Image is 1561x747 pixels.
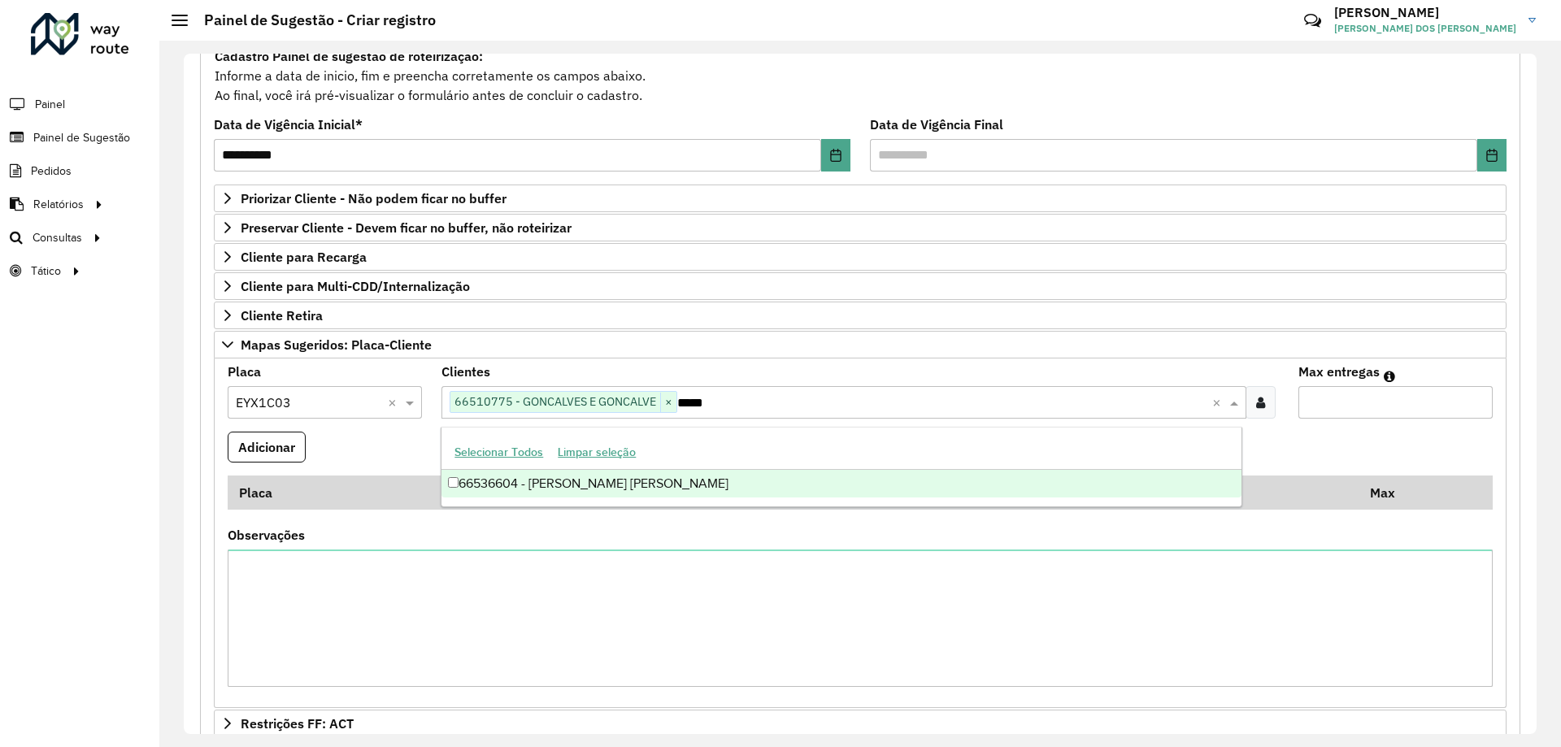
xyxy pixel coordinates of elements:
span: Clear all [388,393,402,412]
span: × [660,393,676,412]
label: Max entregas [1298,362,1380,381]
a: Cliente para Recarga [214,243,1507,271]
span: Restrições FF: ACT [241,717,354,730]
span: Cliente para Multi-CDD/Internalização [241,280,470,293]
span: [PERSON_NAME] DOS [PERSON_NAME] [1334,21,1516,36]
div: Informe a data de inicio, fim e preencha corretamente os campos abaixo. Ao final, você irá pré-vi... [214,46,1507,106]
button: Choose Date [1477,139,1507,172]
label: Data de Vigência Inicial [214,115,363,134]
label: Clientes [441,362,490,381]
em: Máximo de clientes que serão colocados na mesma rota com os clientes informados [1384,370,1395,383]
a: Mapas Sugeridos: Placa-Cliente [214,331,1507,358]
th: Max [1359,476,1424,510]
div: Mapas Sugeridos: Placa-Cliente [214,358,1507,709]
ng-dropdown-panel: Options list [441,427,1241,507]
span: Clear all [1212,393,1226,412]
span: 66510775 - GONCALVES E GONCALVE [450,392,660,411]
span: Consultas [33,229,82,246]
a: Restrições FF: ACT [214,710,1507,737]
label: Data de Vigência Final [870,115,1003,134]
span: Preservar Cliente - Devem ficar no buffer, não roteirizar [241,221,572,234]
span: Cliente para Recarga [241,250,367,263]
h2: Painel de Sugestão - Criar registro [188,11,436,29]
th: Placa [228,476,446,510]
span: Painel [35,96,65,113]
a: Cliente Retira [214,302,1507,329]
button: Limpar seleção [550,440,643,465]
a: Cliente para Multi-CDD/Internalização [214,272,1507,300]
button: Adicionar [228,432,306,463]
a: Priorizar Cliente - Não podem ficar no buffer [214,185,1507,212]
span: Mapas Sugeridos: Placa-Cliente [241,338,432,351]
span: Relatórios [33,196,84,213]
span: Tático [31,263,61,280]
label: Placa [228,362,261,381]
label: Observações [228,525,305,545]
h3: [PERSON_NAME] [1334,5,1516,20]
div: 66536604 - [PERSON_NAME] [PERSON_NAME] [441,470,1241,497]
a: Contato Rápido [1295,3,1330,38]
button: Choose Date [821,139,850,172]
span: Pedidos [31,163,72,180]
span: Painel de Sugestão [33,129,130,146]
button: Selecionar Todos [447,440,550,465]
span: Cliente Retira [241,309,323,322]
a: Preservar Cliente - Devem ficar no buffer, não roteirizar [214,214,1507,241]
strong: Cadastro Painel de sugestão de roteirização: [215,48,483,64]
span: Priorizar Cliente - Não podem ficar no buffer [241,192,507,205]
